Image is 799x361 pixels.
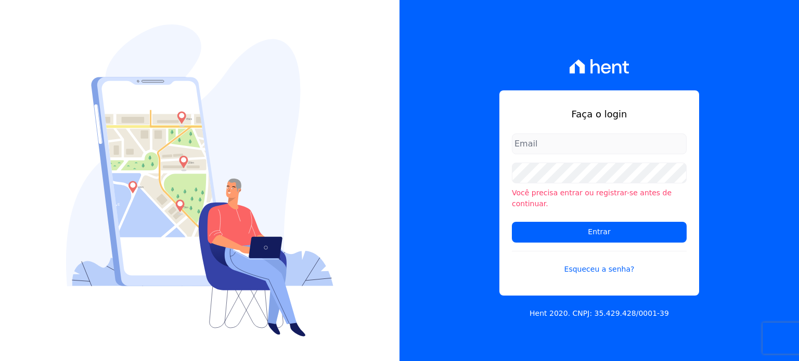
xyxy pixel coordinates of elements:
[530,308,669,319] p: Hent 2020. CNPJ: 35.429.428/0001-39
[512,251,687,275] a: Esqueceu a senha?
[66,24,333,337] img: Login
[512,107,687,121] h1: Faça o login
[512,188,687,209] li: Você precisa entrar ou registrar-se antes de continuar.
[512,133,687,154] input: Email
[512,222,687,243] input: Entrar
